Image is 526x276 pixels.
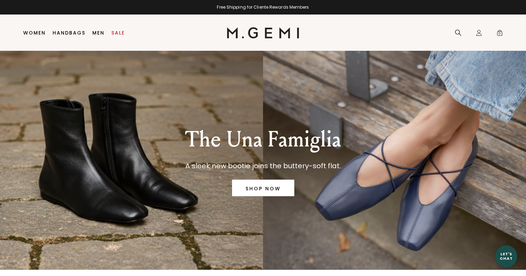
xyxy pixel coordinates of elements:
p: The Una Famiglia [185,127,341,152]
a: Sale [111,30,125,36]
div: Let's Chat [495,252,517,260]
a: Handbags [53,30,85,36]
img: M.Gemi [227,27,299,38]
span: 0 [496,31,503,38]
p: A sleek new bootie joins the buttery-soft flat. [185,160,341,171]
a: SHOP NOW [232,180,294,196]
a: Men [92,30,104,36]
a: Women [23,30,46,36]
